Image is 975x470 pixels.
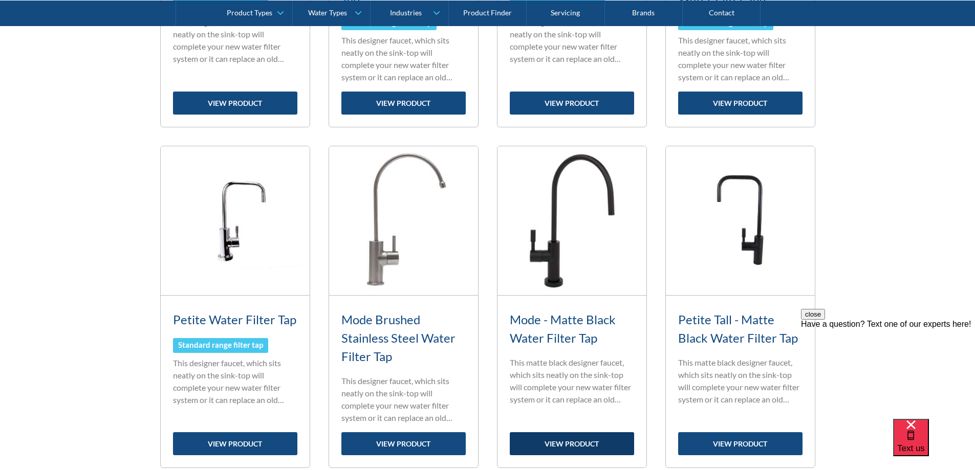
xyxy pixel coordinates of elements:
[173,92,297,115] a: view product
[173,432,297,455] a: view product
[173,310,297,329] h3: Petite Water Filter Tap
[173,16,297,65] p: This designer faucet, which sits neatly on the sink-top will complete your new water filter syste...
[173,357,297,406] p: This designer faucet, which sits neatly on the sink-top will complete your new water filter syste...
[801,309,975,432] iframe: podium webchat widget prompt
[341,34,466,83] p: This designer faucet, which sits neatly on the sink-top will complete your new water filter syste...
[666,146,815,295] img: Petite Tall - Matte Black Water Filter Tap
[341,92,466,115] a: view product
[678,432,803,455] a: view product
[329,146,478,295] img: Mode Brushed Stainless Steel Water Filter Tap
[497,146,646,295] img: Mode - Matte Black Water Filter Tap
[510,310,634,347] h3: Mode - Matte Black Water Filter Tap
[510,432,634,455] a: view product
[227,8,272,17] div: Product Types
[510,92,634,115] a: view product
[390,8,422,17] div: Industries
[161,146,310,295] img: Petite Water Filter Tap
[510,356,634,406] p: This matte black designer faucet, which sits neatly on the sink-top will complete your new water ...
[678,92,803,115] a: view product
[341,310,466,366] h3: Mode Brushed Stainless Steel Water Filter Tap
[341,375,466,424] p: This designer faucet, which sits neatly on the sink-top will complete your new water filter syste...
[893,419,975,470] iframe: podium webchat widget bubble
[678,310,803,347] h3: Petite Tall - Matte Black Water Filter Tap
[678,356,803,406] p: This matte black designer faucet, which sits neatly on the sink-top will complete your new water ...
[341,432,466,455] a: view product
[678,34,803,83] p: This designer faucet, which sits neatly on the sink-top will complete your new water filter syste...
[178,339,263,351] div: Standard range filter tap
[308,8,347,17] div: Water Types
[510,16,634,65] p: This designer faucet, which sits neatly on the sink-top will complete your new water filter syste...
